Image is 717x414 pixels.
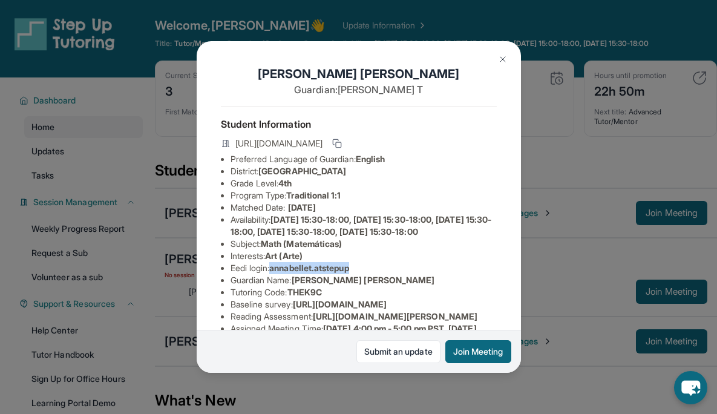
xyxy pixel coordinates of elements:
span: [URL][DOMAIN_NAME][PERSON_NAME] [313,311,477,321]
span: Traditional 1:1 [286,190,341,200]
li: Guardian Name : [231,274,497,286]
span: English [356,154,385,164]
span: [DATE] [288,202,316,212]
li: Interests : [231,250,497,262]
p: Guardian: [PERSON_NAME] T [221,82,497,97]
li: Availability: [231,214,497,238]
span: [DATE] 15:30-18:00, [DATE] 15:30-18:00, [DATE] 15:30-18:00, [DATE] 15:30-18:00, [DATE] 15:30-18:00 [231,214,492,237]
span: THEK9C [287,287,322,297]
span: 4th [278,178,292,188]
li: Tutoring Code : [231,286,497,298]
li: Reading Assessment : [231,310,497,323]
img: Close Icon [498,54,508,64]
li: Baseline survey : [231,298,497,310]
li: Preferred Language of Guardian: [231,153,497,165]
span: Art (Arte) [265,251,303,261]
span: Math (Matemáticas) [261,238,342,249]
li: Matched Date: [231,202,497,214]
li: Program Type: [231,189,497,202]
button: Join Meeting [445,340,511,363]
span: [PERSON_NAME] [PERSON_NAME] [292,275,435,285]
button: Copy link [330,136,344,151]
li: Assigned Meeting Time : [231,323,497,347]
span: [DATE] 4:00 pm - 5:00 pm PST, [DATE] 4:00 pm - 5:00 pm PST [231,323,477,346]
a: Submit an update [356,340,440,363]
li: Subject : [231,238,497,250]
span: annabellet.atstepup [269,263,349,273]
li: District: [231,165,497,177]
span: [URL][DOMAIN_NAME] [293,299,387,309]
span: [URL][DOMAIN_NAME] [235,137,322,149]
h1: [PERSON_NAME] [PERSON_NAME] [221,65,497,82]
li: Eedi login : [231,262,497,274]
button: chat-button [674,371,707,404]
h4: Student Information [221,117,497,131]
li: Grade Level: [231,177,497,189]
span: [GEOGRAPHIC_DATA] [258,166,346,176]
